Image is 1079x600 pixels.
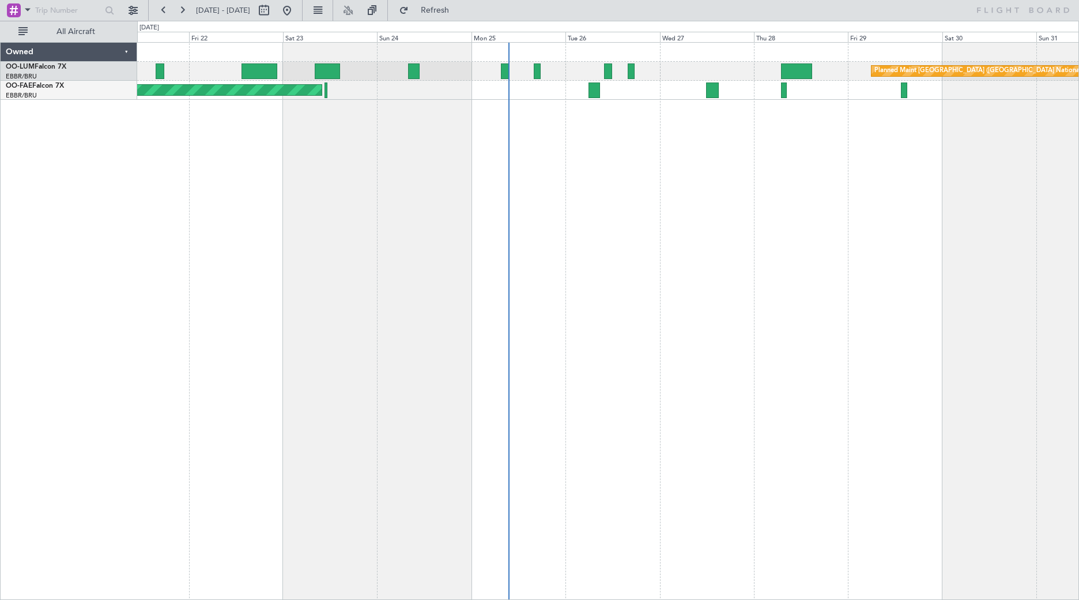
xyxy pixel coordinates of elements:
div: Thu 28 [754,32,848,42]
div: Fri 22 [189,32,283,42]
div: Sun 24 [377,32,471,42]
div: Mon 25 [471,32,565,42]
input: Trip Number [35,2,101,19]
div: Sat 30 [942,32,1036,42]
div: Thu 21 [95,32,188,42]
span: OO-FAE [6,82,32,89]
a: OO-FAEFalcon 7X [6,82,64,89]
a: EBBR/BRU [6,72,37,81]
a: EBBR/BRU [6,91,37,100]
div: [DATE] [139,23,159,33]
button: All Aircraft [13,22,125,41]
div: Tue 26 [565,32,659,42]
div: Fri 29 [848,32,942,42]
span: OO-LUM [6,63,35,70]
span: All Aircraft [30,28,122,36]
div: Sat 23 [283,32,377,42]
a: OO-LUMFalcon 7X [6,63,66,70]
span: Refresh [411,6,459,14]
div: Wed 27 [660,32,754,42]
button: Refresh [394,1,463,20]
span: [DATE] - [DATE] [196,5,250,16]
